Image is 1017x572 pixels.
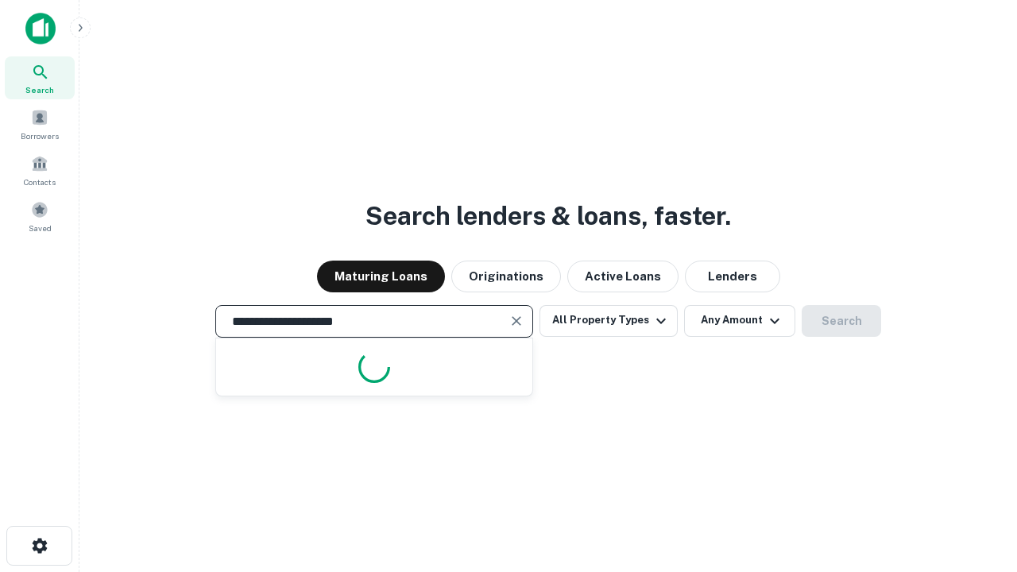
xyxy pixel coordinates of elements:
[5,149,75,191] a: Contacts
[317,261,445,292] button: Maturing Loans
[25,83,54,96] span: Search
[5,56,75,99] a: Search
[21,129,59,142] span: Borrowers
[5,102,75,145] a: Borrowers
[685,261,780,292] button: Lenders
[684,305,795,337] button: Any Amount
[29,222,52,234] span: Saved
[539,305,678,337] button: All Property Types
[24,176,56,188] span: Contacts
[938,445,1017,521] iframe: Chat Widget
[5,195,75,238] a: Saved
[567,261,679,292] button: Active Loans
[505,310,528,332] button: Clear
[451,261,561,292] button: Originations
[365,197,731,235] h3: Search lenders & loans, faster.
[25,13,56,44] img: capitalize-icon.png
